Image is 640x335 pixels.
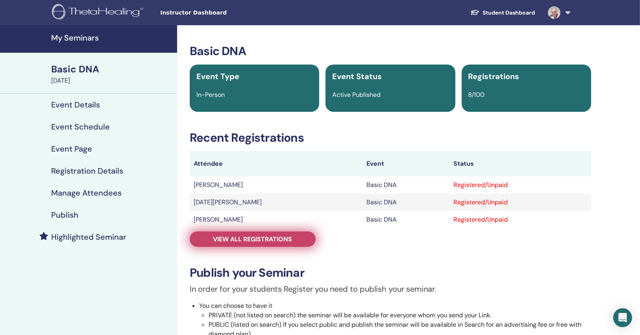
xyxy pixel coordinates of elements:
[548,6,560,19] img: default.jpg
[190,266,591,280] h3: Publish your Seminar
[190,44,591,58] h3: Basic DNA
[160,9,278,17] span: Instructor Dashboard
[363,151,449,176] th: Event
[190,231,316,247] a: View all registrations
[52,4,146,22] img: logo.png
[196,71,239,81] span: Event Type
[190,283,591,295] p: In order for your students Register you need to publish your seminar.
[470,9,480,16] img: graduation-cap-white.svg
[190,176,363,194] td: [PERSON_NAME]
[51,166,123,176] h4: Registration Details
[468,91,485,99] span: 8/100
[453,198,587,207] div: Registered/Unpaid
[190,131,591,145] h3: Recent Registrations
[51,122,110,131] h4: Event Schedule
[332,71,382,81] span: Event Status
[453,215,587,224] div: Registered/Unpaid
[51,33,172,43] h4: My Seminars
[51,76,172,85] div: [DATE]
[363,194,449,211] td: Basic DNA
[468,71,520,81] span: Registrations
[363,211,449,228] td: Basic DNA
[213,235,292,243] span: View all registrations
[190,151,363,176] th: Attendee
[51,232,126,242] h4: Highlighted Seminar
[51,63,172,76] div: Basic DNA
[190,211,363,228] td: [PERSON_NAME]
[51,100,100,109] h4: Event Details
[453,180,587,190] div: Registered/Unpaid
[196,91,225,99] span: In-Person
[332,91,381,99] span: Active Published
[464,6,542,20] a: Student Dashboard
[449,151,591,176] th: Status
[51,188,122,198] h4: Manage Attendees
[46,63,177,85] a: Basic DNA[DATE]
[613,308,632,327] div: Open Intercom Messenger
[51,210,78,220] h4: Publish
[209,311,591,320] li: PRIVATE (not listed on search) the seminar will be available for everyone whom you send your Link.
[363,176,449,194] td: Basic DNA
[51,144,92,154] h4: Event Page
[190,194,363,211] td: [DATE][PERSON_NAME]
